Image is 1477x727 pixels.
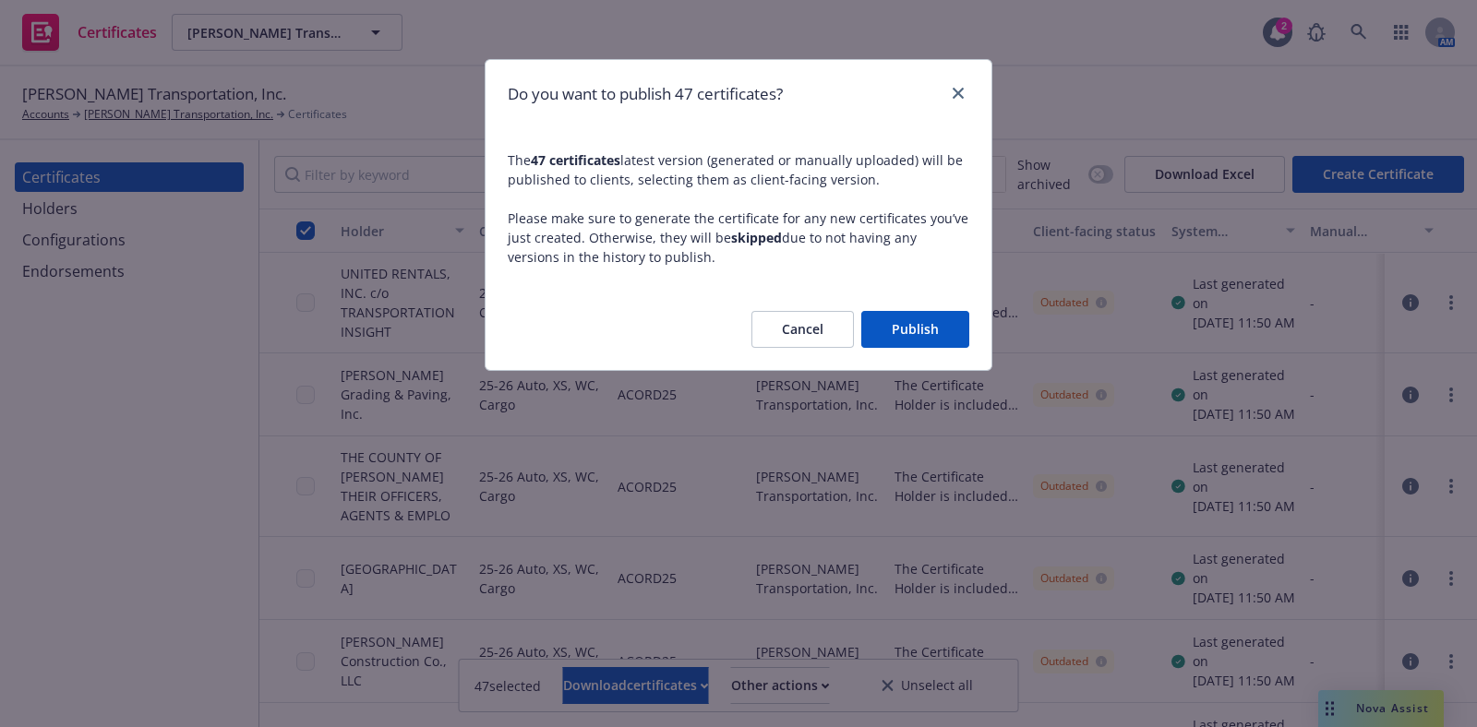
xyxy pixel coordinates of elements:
[861,311,969,348] button: Publish
[947,82,969,104] a: close
[508,150,969,189] p: The latest version (generated or manually uploaded) will be published to clients, selecting them ...
[508,82,783,106] h1: Do you want to publish 47 certificates?
[531,151,620,169] b: 47 certificates
[751,311,854,348] button: Cancel
[508,209,969,267] p: Please make sure to generate the certificate for any new certificates you’ve just created. Otherw...
[731,229,782,246] b: skipped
